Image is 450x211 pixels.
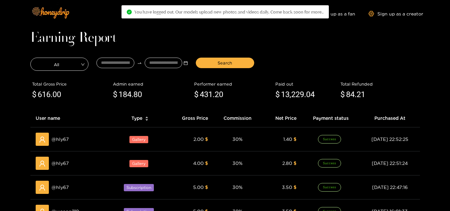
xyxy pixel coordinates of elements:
span: @ hly67 [52,136,69,143]
h1: Earning Report [30,34,420,43]
div: Total Refunded [340,81,418,87]
span: Gallery [129,160,148,167]
span: Success [318,183,341,192]
span: .04 [304,90,315,99]
span: swap-right [137,61,142,66]
span: .21 [355,90,365,99]
th: User name [30,109,113,127]
span: 30 % [232,185,243,190]
span: 4.00 [193,161,204,166]
span: 84 [346,90,355,99]
span: Gallery [129,136,148,143]
th: Commission [213,109,262,127]
span: caret-down [145,118,149,122]
span: 2.80 [282,161,292,166]
span: 616 [38,90,51,99]
span: Subscription [124,184,154,191]
span: .20 [213,90,223,99]
span: $ [340,89,345,101]
span: caret-up [145,116,149,119]
span: .00 [51,90,61,99]
span: $ [205,185,208,190]
span: user [39,184,46,191]
span: $ [275,89,280,101]
span: 1.40 [283,137,292,142]
span: @ hly67 [52,160,69,167]
div: Admin earned [113,81,191,87]
span: 2.00 [193,137,204,142]
span: $ [113,89,117,101]
span: user [39,136,46,143]
span: You have logged out. Our models upload new photos and videos daily. Come back soon for more.. [134,9,324,14]
th: Payment status [302,109,360,127]
span: 3.50 [282,185,292,190]
button: Search [196,58,254,68]
th: Gross Price [167,109,214,127]
span: 184 [119,90,131,99]
th: Net Price [262,109,302,127]
span: [DATE] 22:47:16 [372,185,408,190]
span: $ [205,137,208,142]
span: Search [218,60,232,66]
div: Paid out [275,81,337,87]
span: @ hly67 [52,184,69,191]
span: $ [294,185,296,190]
span: [DATE] 22:51:24 [372,161,408,166]
span: Type [131,115,142,122]
span: $ [205,161,208,166]
th: Purchased At [360,109,420,127]
a: Sign up as a fan [310,11,355,16]
span: user [39,160,46,167]
span: Success [318,159,341,168]
span: $ [32,89,36,101]
span: All [31,60,88,69]
span: 13,229 [281,90,304,99]
span: $ [294,161,296,166]
span: .80 [131,90,142,99]
span: Success [318,135,341,144]
span: to [137,61,142,66]
span: check-circle [127,10,132,14]
span: 30 % [232,161,243,166]
div: Performer earned [194,81,272,87]
span: $ [294,137,296,142]
span: 431 [200,90,213,99]
div: Total Gross Price [32,81,110,87]
span: [DATE] 22:52:25 [371,137,408,142]
span: 5.00 [193,185,204,190]
span: $ [194,89,198,101]
a: Sign up as a creator [368,11,423,16]
span: 30 % [232,137,243,142]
